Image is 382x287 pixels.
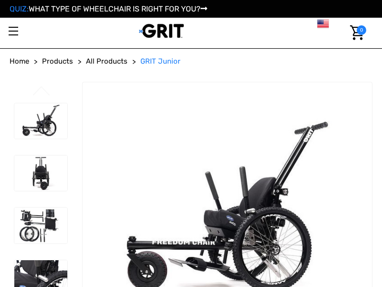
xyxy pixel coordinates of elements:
[86,57,127,66] span: All Products
[10,56,372,67] nav: Breadcrumb
[139,23,184,38] img: GRIT All-Terrain Wheelchair and Mobility Equipment
[86,56,127,67] a: All Products
[357,25,366,35] span: 0
[42,57,73,66] span: Products
[32,86,52,98] button: Go to slide 3 of 3
[317,18,329,30] img: us.png
[14,208,67,243] img: GRIT Junior: disassembled child-specific GRIT Freedom Chair model with seatback, push handles, fo...
[140,56,180,67] a: GRIT Junior
[14,103,67,139] img: GRIT Junior: GRIT Freedom Chair all terrain wheelchair engineered specifically for kids
[42,56,73,67] a: Products
[9,31,18,32] span: Toggle menu
[10,57,29,66] span: Home
[14,155,67,191] img: GRIT Junior: front view of kid-sized model of GRIT Freedom Chair all terrain wheelchair
[344,18,366,48] a: Cart with 0 items
[10,56,29,67] a: Home
[10,4,29,13] span: QUIZ:
[350,25,364,40] img: Cart
[10,4,207,13] a: QUIZ:WHAT TYPE OF WHEELCHAIR IS RIGHT FOR YOU?
[140,57,180,66] span: GRIT Junior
